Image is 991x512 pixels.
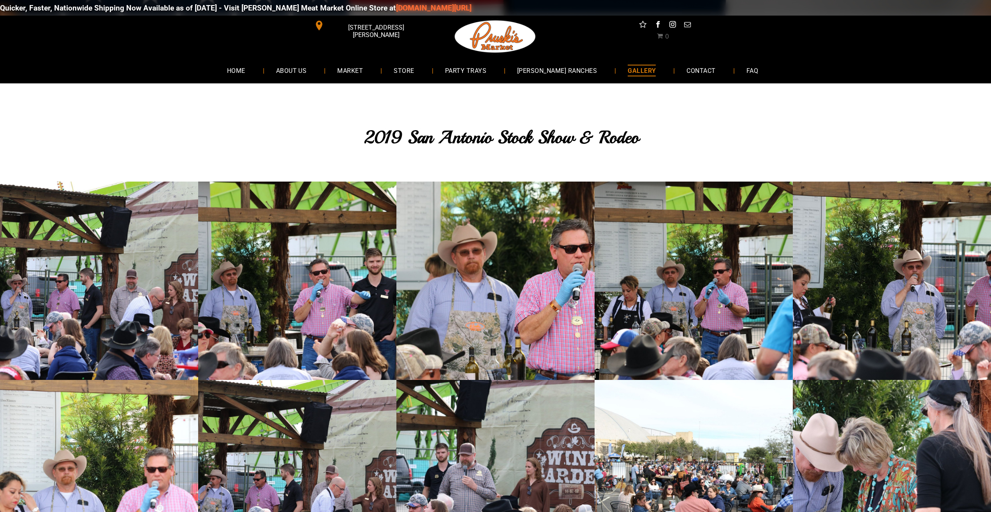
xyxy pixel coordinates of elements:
[433,60,498,81] a: PARTY TRAYS
[453,16,537,58] img: Pruski-s+Market+HQ+Logo2-1920w.png
[364,126,639,148] span: 2019 San Antonio Stock Show & Rodeo
[326,60,375,81] a: MARKET
[326,20,426,42] span: [STREET_ADDRESS][PERSON_NAME]
[264,60,319,81] a: ABOUT US
[824,4,899,12] a: [DOMAIN_NAME][URL]
[667,19,678,32] a: instagram
[653,19,663,32] a: facebook
[665,33,669,40] span: 0
[682,19,692,32] a: email
[428,4,899,12] div: Quicker, Faster, Nationwide Shipping Now Available as of [DATE] - Visit [PERSON_NAME] Meat Market...
[616,60,667,81] a: GALLERY
[675,60,727,81] a: CONTACT
[505,60,609,81] a: [PERSON_NAME] RANCHES
[309,19,428,32] a: [STREET_ADDRESS][PERSON_NAME]
[638,19,648,32] a: Social network
[628,65,656,76] span: GALLERY
[735,60,770,81] a: FAQ
[215,60,257,81] a: HOME
[382,60,426,81] a: STORE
